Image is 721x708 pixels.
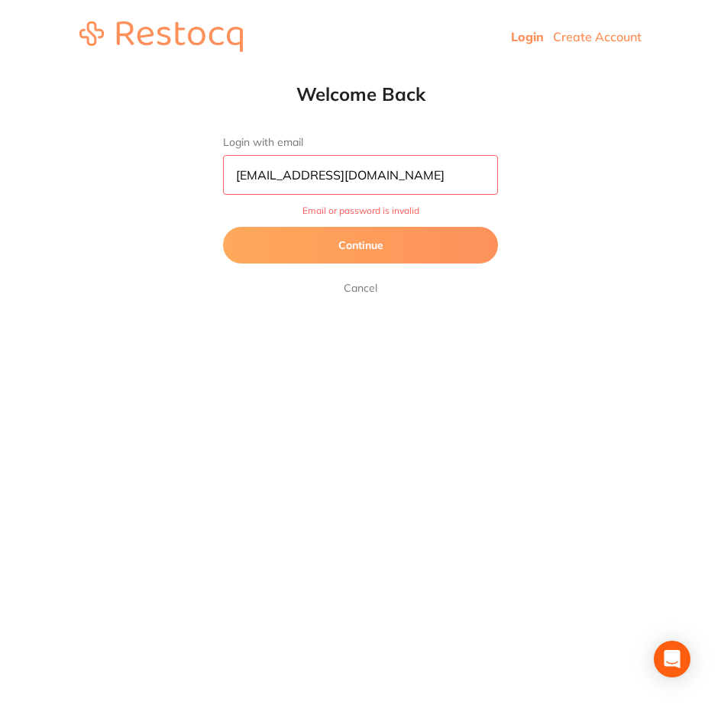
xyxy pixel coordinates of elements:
[223,205,498,216] span: Email or password is invalid
[79,21,243,52] img: restocq_logo.svg
[553,29,642,44] a: Create Account
[223,227,498,263] button: Continue
[192,82,529,105] h1: Welcome Back
[511,29,544,44] a: Login
[223,136,498,149] label: Login with email
[654,641,690,677] div: Open Intercom Messenger
[341,279,380,297] a: Cancel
